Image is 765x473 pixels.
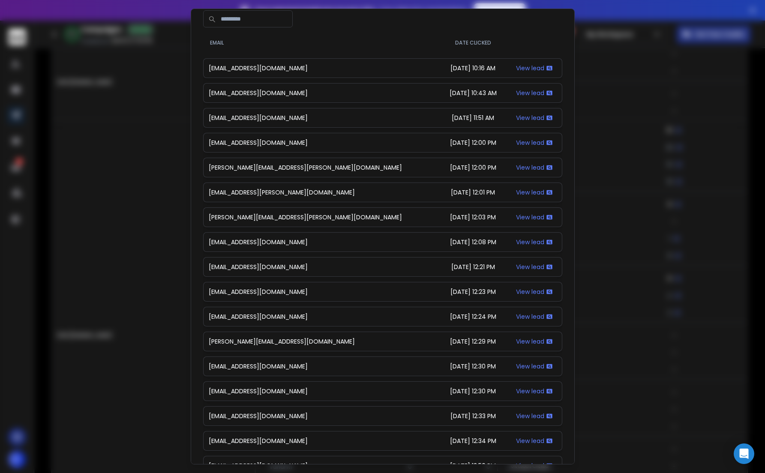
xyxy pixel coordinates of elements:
td: [EMAIL_ADDRESS][DOMAIN_NAME] [203,58,439,78]
td: [EMAIL_ADDRESS][DOMAIN_NAME] [203,83,439,103]
div: View lead [512,337,557,346]
td: [EMAIL_ADDRESS][DOMAIN_NAME] [203,356,439,376]
div: [DATE] 12:03 PM [444,213,502,222]
div: Open Intercom Messenger [734,443,754,464]
td: [PERSON_NAME][EMAIL_ADDRESS][DOMAIN_NAME] [203,332,439,351]
div: [DATE] 12:01 PM [444,188,502,197]
div: [DATE] 10:43 AM [444,89,502,97]
div: [DATE] 12:23 PM [444,287,502,296]
div: [DATE] 12:30 PM [444,387,502,395]
div: [DATE] 12:08 PM [444,238,502,246]
td: [EMAIL_ADDRESS][DOMAIN_NAME] [203,406,439,426]
div: View lead [512,461,557,470]
div: [DATE] 11:51 AM [444,114,502,122]
div: View lead [512,362,557,371]
td: [PERSON_NAME][EMAIL_ADDRESS][PERSON_NAME][DOMAIN_NAME] [203,158,439,177]
div: View lead [512,387,557,395]
div: View lead [512,138,557,147]
td: [EMAIL_ADDRESS][DOMAIN_NAME] [203,381,439,401]
div: View lead [512,437,557,445]
div: View lead [512,412,557,420]
td: [EMAIL_ADDRESS][PERSON_NAME][DOMAIN_NAME] [203,183,439,202]
td: [EMAIL_ADDRESS][DOMAIN_NAME] [203,282,439,302]
div: [DATE] 12:24 PM [444,312,502,321]
div: View lead [512,64,557,72]
div: [DATE] 12:30 PM [444,362,502,371]
div: [DATE] 12:00 PM [444,138,502,147]
td: [EMAIL_ADDRESS][DOMAIN_NAME] [203,232,439,252]
div: [DATE] 12:50 PM [444,461,502,470]
td: [EMAIL_ADDRESS][DOMAIN_NAME] [203,257,439,277]
div: [DATE] 12:00 PM [444,163,502,172]
div: [DATE] 12:21 PM [444,263,502,271]
div: View lead [512,188,557,197]
div: [DATE] 10:16 AM [444,64,502,72]
div: View lead [512,263,557,271]
td: [PERSON_NAME][EMAIL_ADDRESS][PERSON_NAME][DOMAIN_NAME] [203,207,439,227]
div: View lead [512,238,557,246]
div: View lead [512,287,557,296]
div: View lead [512,213,557,222]
td: [EMAIL_ADDRESS][DOMAIN_NAME] [203,307,439,326]
div: View lead [512,89,557,97]
div: [DATE] 12:29 PM [444,337,502,346]
th: Date Clicked [439,33,507,53]
td: [EMAIL_ADDRESS][DOMAIN_NAME] [203,431,439,451]
td: [EMAIL_ADDRESS][DOMAIN_NAME] [203,108,439,128]
div: View lead [512,312,557,321]
td: [EMAIL_ADDRESS][DOMAIN_NAME] [203,133,439,153]
div: [DATE] 12:34 PM [444,437,502,445]
div: [DATE] 12:33 PM [444,412,502,420]
div: View lead [512,163,557,172]
div: View lead [512,114,557,122]
th: Email [203,33,439,53]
